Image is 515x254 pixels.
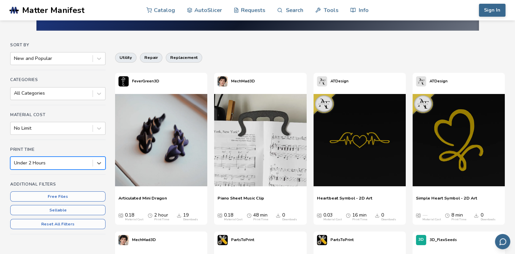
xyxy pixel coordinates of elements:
[214,73,258,90] a: MechMad3D's profileMechMad3D
[218,76,228,86] img: MechMad3D's profile
[276,212,280,218] span: Downloads
[214,232,258,249] a: PartsToPrint's profilePartsToPrint
[413,73,451,90] a: ATDesign's profileATDesign
[480,218,495,221] div: Downloads
[118,235,129,245] img: MechMad3D's profile
[346,212,351,218] span: Average Print Time
[375,212,380,218] span: Downloads
[451,212,466,221] div: 8 min
[118,212,123,218] span: Average Cost
[10,182,106,187] h4: Additional Filters
[474,212,479,218] span: Downloads
[253,218,268,221] div: Print Time
[479,4,505,17] button: Sign In
[430,236,457,243] p: 3D_FlexSeeds
[115,53,136,62] button: utility
[323,218,342,221] div: Material Cost
[323,212,342,221] div: 0.03
[430,78,448,85] p: ATDesign
[331,78,349,85] p: ATDesign
[10,205,106,215] button: Sellable
[22,5,84,15] span: Matter Manifest
[495,234,510,249] button: Send feedback via email
[132,78,159,85] p: FeverGreen3D
[381,218,396,221] div: Downloads
[317,212,322,218] span: Average Cost
[14,56,15,61] input: New and Popular
[10,77,106,82] h4: Categories
[10,147,106,152] h4: Print Time
[125,212,143,221] div: 0.18
[317,76,327,86] img: ATDesign's profile
[218,235,228,245] img: PartsToPrint's profile
[416,76,426,86] img: ATDesign's profile
[247,212,252,218] span: Average Print Time
[10,112,106,117] h4: Material Cost
[183,218,198,221] div: Downloads
[218,195,264,206] a: Piano Sheet Music Clip
[282,218,297,221] div: Downloads
[154,212,169,221] div: 2 hour
[422,218,441,221] div: Material Cost
[140,53,162,62] button: repair
[416,195,477,206] a: Simple Heart Symbol - 2D Art
[253,212,268,221] div: 48 min
[10,43,106,47] h4: Sort By
[381,212,396,221] div: 0
[218,212,222,218] span: Average Cost
[282,212,297,221] div: 0
[118,76,129,86] img: FeverGreen3D's profile
[313,232,357,249] a: PartsToPrint's profilePartsToPrint
[352,218,367,221] div: Print Time
[313,73,352,90] a: ATDesign's profileATDesign
[148,212,152,218] span: Average Print Time
[418,238,424,242] span: 3D
[224,212,242,221] div: 0.18
[480,212,495,221] div: 0
[183,212,198,221] div: 19
[132,236,156,243] p: MechMad3D
[115,232,159,249] a: MechMad3D's profileMechMad3D
[445,212,450,218] span: Average Print Time
[317,235,327,245] img: PartsToPrint's profile
[177,212,181,218] span: Downloads
[451,218,466,221] div: Print Time
[331,236,354,243] p: PartsToPrint
[154,218,169,221] div: Print Time
[10,191,106,202] button: Free Files
[224,218,242,221] div: Material Cost
[10,219,106,229] button: Reset All Filters
[231,236,254,243] p: PartsToPrint
[231,78,255,85] p: MechMad3D
[422,212,427,218] span: —
[317,195,372,206] a: Heartbeat Symbol - 2D Art
[115,73,163,90] a: FeverGreen3D's profileFeverGreen3D
[14,91,15,96] input: All Categories
[416,212,421,218] span: Average Cost
[125,218,143,221] div: Material Cost
[14,126,15,131] input: No Limit
[166,53,202,62] button: replacement
[352,212,367,221] div: 16 min
[118,195,167,206] a: Articulated Mini Dragon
